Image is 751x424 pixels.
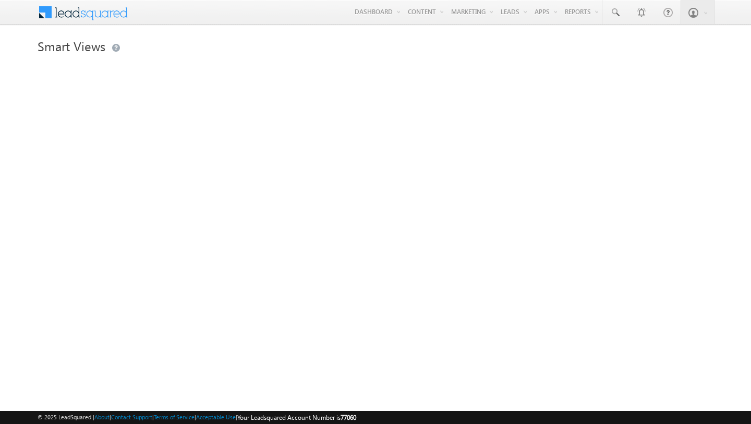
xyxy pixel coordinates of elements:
[38,38,105,54] span: Smart Views
[94,414,110,420] a: About
[196,414,236,420] a: Acceptable Use
[154,414,195,420] a: Terms of Service
[38,413,356,422] span: © 2025 LeadSquared | | | | |
[341,414,356,421] span: 77060
[237,414,356,421] span: Your Leadsquared Account Number is
[111,414,152,420] a: Contact Support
